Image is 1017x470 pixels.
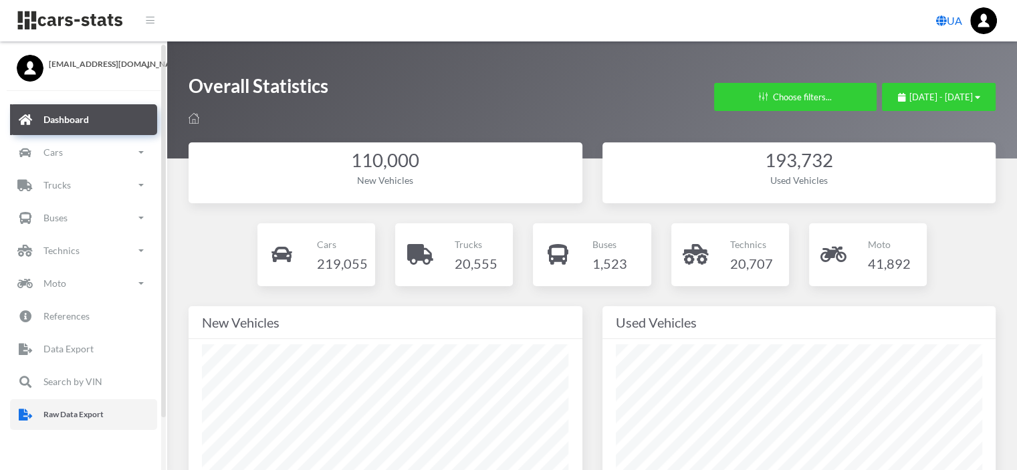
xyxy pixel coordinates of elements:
p: Trucks [455,236,497,253]
div: 110,000 [202,148,569,174]
p: Dashboard [43,111,89,128]
div: 193,732 [616,148,983,174]
p: Raw Data Export [43,407,104,422]
div: New Vehicles [202,173,569,187]
a: [EMAIL_ADDRESS][DOMAIN_NAME] [17,55,150,70]
div: Used Vehicles [616,173,983,187]
p: Buses [592,236,627,253]
h4: 20,555 [455,253,497,274]
img: navbar brand [17,10,124,31]
p: Buses [43,209,68,226]
p: Technics [730,236,773,253]
a: Technics [10,235,157,266]
span: [DATE] - [DATE] [909,92,973,102]
a: Raw Data Export [10,399,157,430]
h4: 1,523 [592,253,627,274]
p: Trucks [43,177,71,193]
a: Trucks [10,170,157,201]
a: Data Export [10,334,157,364]
h4: 20,707 [730,253,773,274]
p: Cars [316,236,367,253]
a: Dashboard [10,104,157,135]
div: Used Vehicles [616,312,983,333]
p: Moto [43,275,66,291]
div: New Vehicles [202,312,569,333]
span: [EMAIL_ADDRESS][DOMAIN_NAME] [49,58,150,70]
p: Moto [868,236,911,253]
h4: 41,892 [868,253,911,274]
button: Choose filters... [714,83,877,111]
p: Cars [43,144,63,160]
p: Technics [43,242,80,259]
img: ... [970,7,997,34]
a: Buses [10,203,157,233]
a: Search by VIN [10,366,157,397]
button: [DATE] - [DATE] [882,83,996,111]
p: Search by VIN [43,373,102,390]
a: UA [931,7,968,34]
a: Moto [10,268,157,299]
h1: Overall Statistics [189,74,328,105]
h4: 219,055 [316,253,367,274]
p: Data Export [43,340,94,357]
a: References [10,301,157,332]
a: Cars [10,137,157,168]
p: References [43,308,90,324]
